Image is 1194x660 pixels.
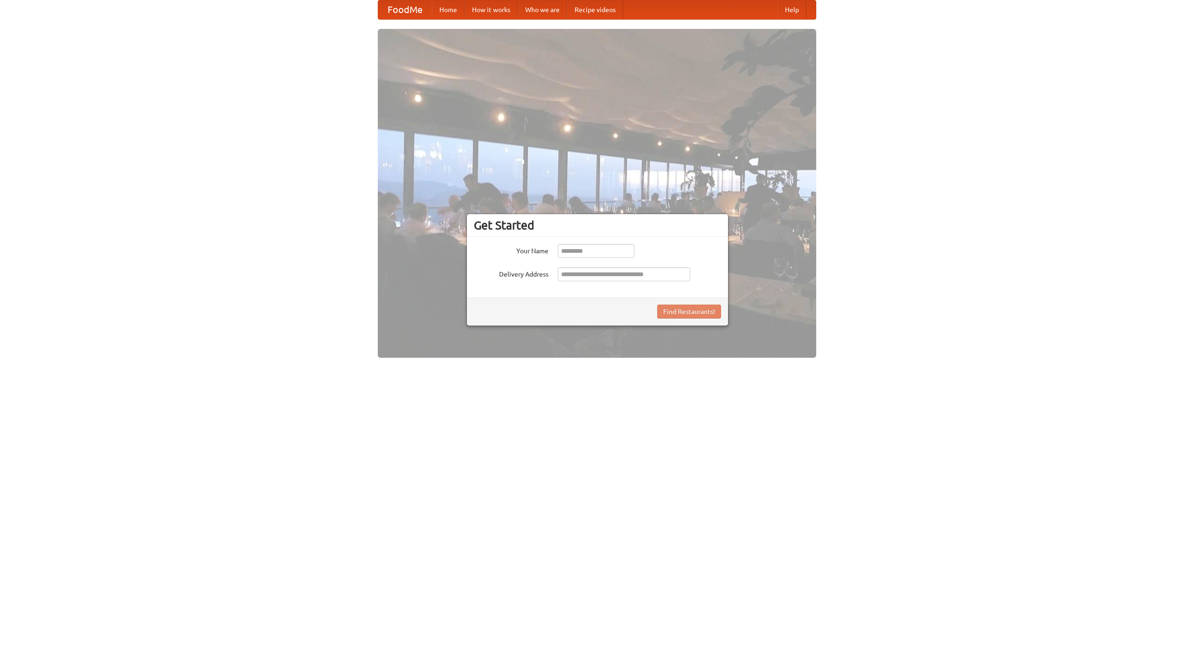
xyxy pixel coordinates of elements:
h3: Get Started [474,218,721,232]
a: Home [432,0,465,19]
a: How it works [465,0,518,19]
label: Your Name [474,244,548,256]
label: Delivery Address [474,267,548,279]
a: Who we are [518,0,567,19]
a: Recipe videos [567,0,623,19]
a: Help [777,0,806,19]
button: Find Restaurants! [657,305,721,319]
a: FoodMe [378,0,432,19]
